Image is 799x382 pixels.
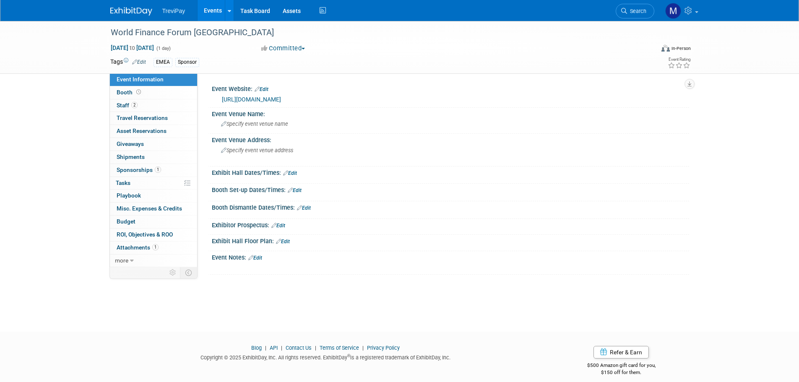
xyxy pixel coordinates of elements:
[117,114,168,121] span: Travel Reservations
[180,267,197,278] td: Toggle Event Tabs
[110,44,154,52] span: [DATE] [DATE]
[288,187,302,193] a: Edit
[616,4,654,18] a: Search
[117,244,159,251] span: Attachments
[212,235,689,246] div: Exhibit Hall Floor Plan:
[132,59,146,65] a: Edit
[222,96,281,103] a: [URL][DOMAIN_NAME]
[212,219,689,230] div: Exhibitor Prospectus:
[110,216,197,228] a: Budget
[110,125,197,138] a: Asset Reservations
[117,231,173,238] span: ROI, Objectives & ROO
[117,76,164,83] span: Event Information
[116,179,130,186] span: Tasks
[283,170,297,176] a: Edit
[270,345,278,351] a: API
[135,89,143,95] span: Booth not reserved yet
[166,267,180,278] td: Personalize Event Tab Strip
[117,192,141,199] span: Playbook
[108,25,642,40] div: World Finance Forum [GEOGRAPHIC_DATA]
[128,44,136,51] span: to
[248,255,262,261] a: Edit
[212,184,689,195] div: Booth Set-up Dates/Times:
[671,45,691,52] div: In-Person
[110,203,197,215] a: Misc. Expenses & Credits
[110,99,197,112] a: Staff2
[110,112,197,125] a: Travel Reservations
[212,166,689,177] div: Exhibit Hall Dates/Times:
[131,102,138,108] span: 2
[212,201,689,212] div: Booth Dismantle Dates/Times:
[110,242,197,254] a: Attachments1
[593,346,649,359] a: Refer & Earn
[117,205,182,212] span: Misc. Expenses & Credits
[554,356,689,376] div: $500 Amazon gift card for you,
[276,239,290,244] a: Edit
[110,352,541,361] div: Copyright © 2025 ExhibitDay, Inc. All rights reserved. ExhibitDay is a registered trademark of Ex...
[221,121,288,127] span: Specify event venue name
[110,138,197,151] a: Giveaways
[554,369,689,376] div: $150 off for them.
[263,345,268,351] span: |
[605,44,691,56] div: Event Format
[110,7,152,16] img: ExhibitDay
[279,345,284,351] span: |
[152,244,159,250] span: 1
[117,153,145,160] span: Shipments
[162,8,185,14] span: TreviPay
[115,257,128,264] span: more
[212,251,689,262] div: Event Notes:
[255,86,268,92] a: Edit
[110,190,197,202] a: Playbook
[175,58,199,67] div: Sponsor
[212,108,689,118] div: Event Venue Name:
[110,229,197,241] a: ROI, Objectives & ROO
[367,345,400,351] a: Privacy Policy
[117,166,161,173] span: Sponsorships
[110,73,197,86] a: Event Information
[251,345,262,351] a: Blog
[117,218,135,225] span: Budget
[627,8,646,14] span: Search
[212,83,689,94] div: Event Website:
[271,223,285,229] a: Edit
[110,164,197,177] a: Sponsorships1
[117,127,167,134] span: Asset Reservations
[110,57,146,67] td: Tags
[117,102,138,109] span: Staff
[212,134,689,144] div: Event Venue Address:
[117,89,143,96] span: Booth
[320,345,359,351] a: Terms of Service
[155,166,161,173] span: 1
[661,45,670,52] img: Format-Inperson.png
[360,345,366,351] span: |
[221,147,293,153] span: Specify event venue address
[258,44,308,53] button: Committed
[668,57,690,62] div: Event Rating
[297,205,311,211] a: Edit
[110,255,197,267] a: more
[347,353,350,358] sup: ®
[665,3,681,19] img: Maiia Khasina
[156,46,171,51] span: (1 day)
[110,86,197,99] a: Booth
[154,58,172,67] div: EMEA
[110,177,197,190] a: Tasks
[313,345,318,351] span: |
[110,151,197,164] a: Shipments
[286,345,312,351] a: Contact Us
[117,140,144,147] span: Giveaways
